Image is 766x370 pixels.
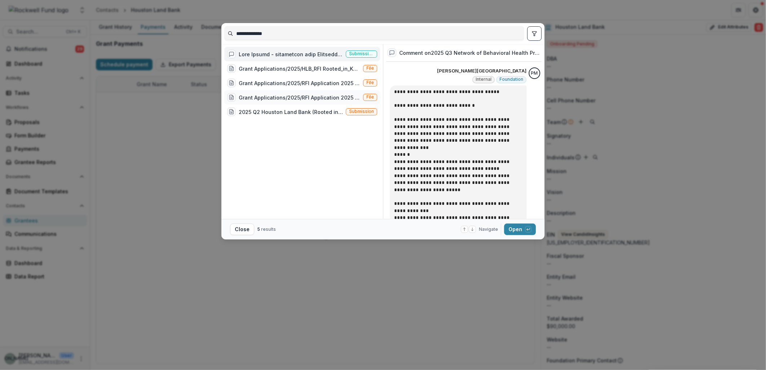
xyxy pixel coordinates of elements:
span: Foundation [499,77,523,82]
span: Navigate [479,226,498,233]
span: File [366,94,374,100]
span: Submission comment [349,51,374,56]
p: [PERSON_NAME][GEOGRAPHIC_DATA] [437,67,527,75]
div: Lore Ipsumd - sitametcon adip Elitseddoe&temp;Incid ut laboree doloremagnaa -&enim;Admin ve quisn... [239,50,343,58]
span: Submission [349,109,374,114]
button: Open [504,224,536,235]
button: Close [230,224,254,235]
div: Grant Applications/2025/HLB_RFI Rooted_in_Kashmere_Project Budget_.pdf [239,65,360,72]
div: Grant Applications/2025/RFI Application 2025 - Housing _HLB Rooted in Kashmere.docx [239,79,360,87]
span: results [261,226,276,232]
div: 2025 Q2 Houston Land Bank (Rooted in [GEOGRAPHIC_DATA]) [239,108,343,116]
span: File [366,80,374,85]
div: Grant Applications/2025/RFI Application 2025 - Housing _HLB Rooted in Kashmere.pdf [239,94,360,101]
span: 5 [257,226,260,232]
div: Patrick Moreno-Covington [531,71,538,76]
span: Internal [476,77,492,82]
span: File [366,66,374,71]
button: toggle filters [527,26,542,41]
div: Comment on 2025 Q3 Network of Behavioral Health Providers [399,49,540,57]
